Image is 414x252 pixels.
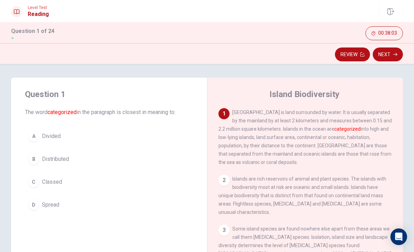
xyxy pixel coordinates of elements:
[42,155,69,163] span: Distributed
[42,178,62,186] span: Classed
[48,109,77,115] font: categorized
[218,110,392,165] span: [GEOGRAPHIC_DATA] is land surrounded by water. It is usually separated by the mainland by at leas...
[390,228,407,245] div: Open Intercom Messenger
[269,89,339,100] h4: Island Biodiversity
[28,5,49,10] span: Level Test
[42,132,61,140] span: Divided
[335,47,370,61] button: Review
[373,47,403,61] button: Next
[25,128,193,145] button: ADivided
[378,31,397,36] span: 00:38:03
[11,27,55,35] h1: Question 1 of 24
[334,126,361,132] font: categorized
[25,196,193,214] button: DSpread
[25,89,193,100] h4: Question 1
[25,173,193,191] button: CClassed
[25,150,193,168] button: BDistributed
[218,225,230,236] div: 3
[42,201,59,209] span: Spread
[218,176,386,215] span: Islands are rich reservoirs of animal and plant species. The islands with biodiversity most at ri...
[28,199,39,210] div: D
[218,175,230,186] div: 2
[28,10,49,18] h1: Reading
[28,131,39,142] div: A
[28,154,39,165] div: B
[365,26,403,40] button: 00:38:03
[28,176,39,188] div: C
[218,108,230,119] div: 1
[25,108,193,116] span: The word in the paragraph is closest in meaning to:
